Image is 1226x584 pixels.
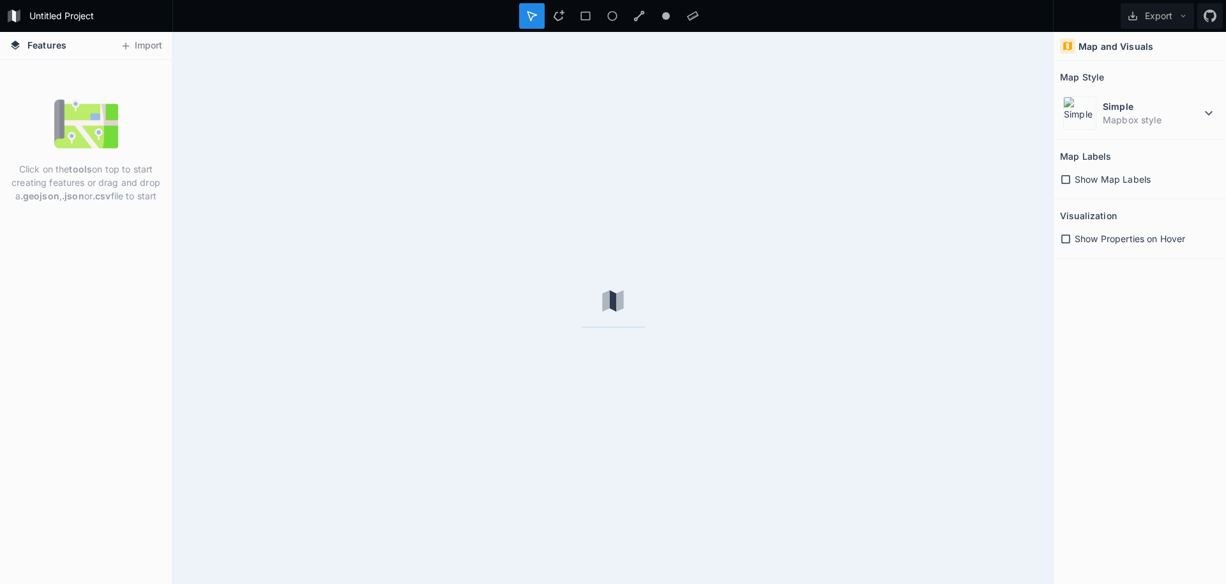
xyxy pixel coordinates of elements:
[62,190,84,201] strong: .json
[1060,206,1117,226] h2: Visualization
[1060,146,1111,166] h2: Map Labels
[10,162,162,203] p: Click on the on top to start creating features or drag and drop a , or file to start
[69,164,92,174] strong: tools
[1063,96,1096,130] img: Simple
[1060,67,1104,87] h2: Map Style
[114,36,169,56] button: Import
[1103,100,1201,113] dt: Simple
[1075,173,1151,186] span: Show Map Labels
[27,38,66,52] span: Features
[20,190,59,201] strong: .geojson
[54,92,118,156] img: empty
[93,190,111,201] strong: .csv
[1075,232,1185,245] span: Show Properties on Hover
[1121,3,1194,29] button: Export
[1103,113,1201,127] dd: Mapbox style
[1078,40,1153,53] h4: Map and Visuals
